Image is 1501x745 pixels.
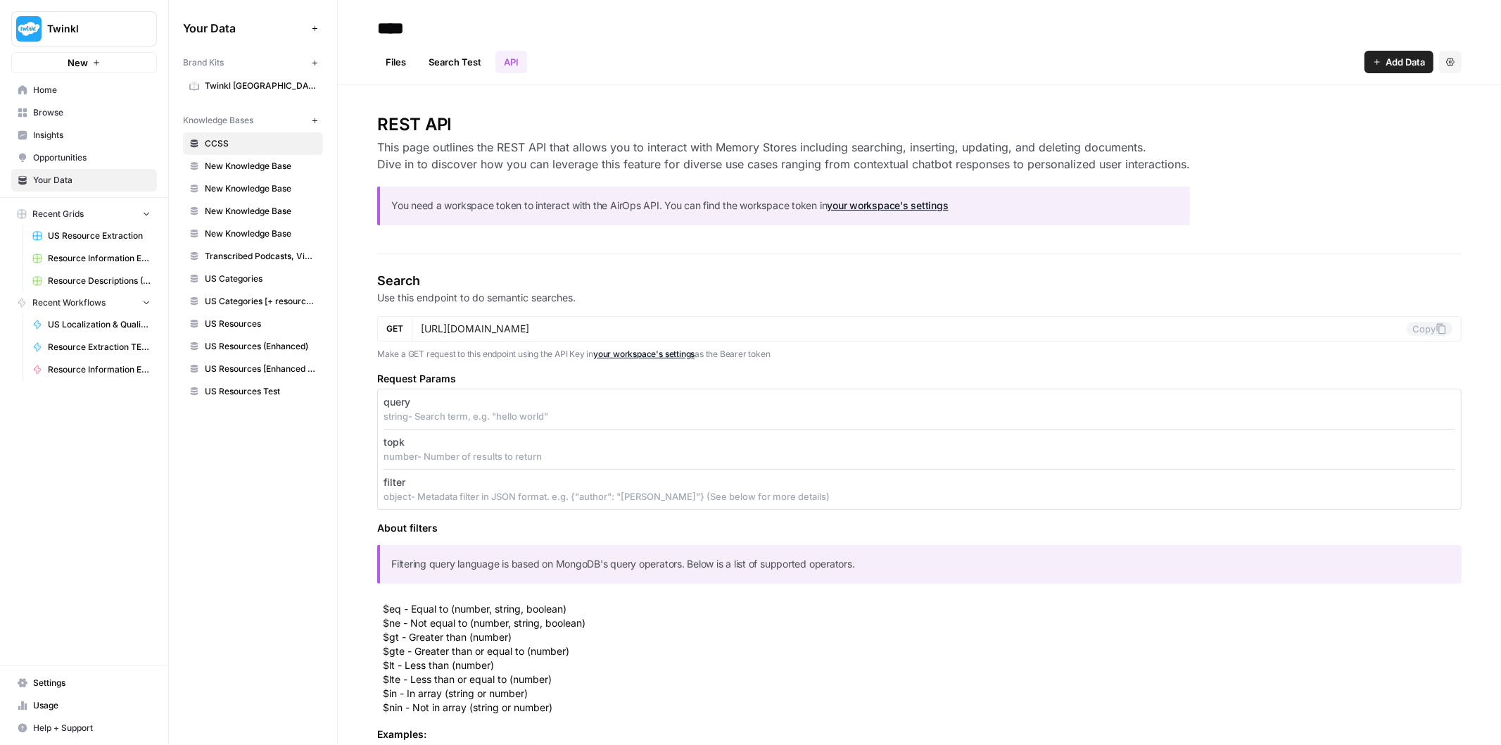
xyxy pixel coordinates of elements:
a: Home [11,79,157,101]
a: US Resources [Enhanced + Review Count] [183,358,323,380]
a: Resource Information Extraction Grid (1) [26,247,157,270]
p: topk [384,435,405,449]
span: GET [386,323,403,335]
span: US Categories [205,273,317,285]
span: Settings [33,677,151,689]
a: US Categories [+ resource count] [183,290,323,313]
a: your workspace's settings [827,199,948,211]
p: query [384,395,410,409]
a: Resource Information Extraction [26,358,157,381]
p: Examples: [377,727,1462,741]
a: Usage [11,694,157,717]
button: New [11,52,157,73]
p: object - Metadata filter in JSON format. e.g. {"author": "[PERSON_NAME]"} (See below for more det... [384,489,1455,503]
img: Twinkl Logo [16,16,42,42]
span: US Categories [+ resource count] [205,295,317,308]
span: US Localization & Quality Check [48,318,151,331]
button: Copy [1407,322,1452,336]
a: New Knowledge Base [183,223,323,245]
span: Home [33,84,151,96]
a: Insights [11,124,157,146]
li: $ne - Not equal to (number, string, boolean) [383,616,1462,630]
span: New Knowledge Base [205,205,317,218]
a: Transcribed Podcasts, Videos, etc. [183,245,323,268]
li: $in - In array (string or number) [383,687,1462,701]
span: US Resources (Enhanced) [205,340,317,353]
span: Usage [33,699,151,712]
h3: This page outlines the REST API that allows you to interact with Memory Stores including searchin... [377,139,1190,173]
span: Resource Information Extraction Grid (1) [48,252,151,265]
span: Resource Descriptions (+Flair) [48,275,151,287]
li: $gte - Greater than or equal to (number) [383,644,1462,658]
h5: About filters [377,521,1462,535]
span: Twinkl [47,22,132,36]
span: Browse [33,106,151,119]
a: US Resource Extraction [26,225,157,247]
a: US Resources (Enhanced) [183,335,323,358]
a: US Resources [183,313,323,335]
span: CCSS [205,137,317,150]
a: Opportunities [11,146,157,169]
a: Browse [11,101,157,124]
a: Twinkl [GEOGRAPHIC_DATA] [183,75,323,97]
span: Your Data [183,20,306,37]
span: Your Data [33,174,151,187]
span: Help + Support [33,722,151,734]
button: Help + Support [11,717,157,739]
p: Filtering query language is based on MongoDB's query operators. Below is a list of supported oper... [391,556,1450,572]
li: $nin - Not in array (string or number) [383,701,1462,715]
a: New Knowledge Base [183,200,323,223]
span: US Resources [Enhanced + Review Count] [205,363,317,375]
h2: REST API [377,113,1190,136]
span: Insights [33,129,151,142]
button: Recent Workflows [11,292,157,313]
a: Files [377,51,414,73]
h4: Search [377,271,1462,291]
a: Search Test [420,51,490,73]
span: US Resources [205,318,317,330]
a: Resource Extraction TEST [26,336,157,358]
li: $eq - Equal to (number, string, boolean) [383,602,1462,616]
button: Recent Grids [11,204,157,225]
a: API [495,51,527,73]
p: filter [384,475,405,489]
a: CCSS [183,132,323,155]
span: Transcribed Podcasts, Videos, etc. [205,250,317,263]
span: New Knowledge Base [205,160,317,173]
a: US Categories [183,268,323,290]
a: your workspace's settings [593,349,695,359]
a: Your Data [11,169,157,192]
span: New Knowledge Base [205,182,317,195]
a: New Knowledge Base [183,177,323,200]
span: New Knowledge Base [205,227,317,240]
span: US Resources Test [205,385,317,398]
button: Workspace: Twinkl [11,11,157,46]
span: Resource Extraction TEST [48,341,151,353]
li: $lte - Less than or equal to (number) [383,672,1462,687]
span: US Resource Extraction [48,230,151,242]
li: $lt - Less than (number) [383,658,1462,672]
span: Knowledge Bases [183,114,253,127]
p: string - Search term, e.g. "hello world" [384,409,1455,423]
span: Resource Information Extraction [48,363,151,376]
span: Recent Workflows [32,296,106,309]
a: New Knowledge Base [183,155,323,177]
h5: Request Params [377,372,1462,386]
p: Use this endpoint to do semantic searches. [377,291,1462,305]
a: US Localization & Quality Check [26,313,157,336]
li: $gt - Greater than (number) [383,630,1462,644]
span: New [68,56,88,70]
span: Twinkl [GEOGRAPHIC_DATA] [205,80,317,92]
span: Opportunities [33,151,151,164]
a: Settings [11,672,157,694]
a: Resource Descriptions (+Flair) [26,270,157,292]
p: Make a GET request to this endpoint using the API Key in as the Bearer token [377,347,1462,361]
span: Recent Grids [32,208,84,220]
button: Add Data [1364,51,1433,73]
a: US Resources Test [183,380,323,403]
p: You need a workspace token to interact with the AirOps API. You can find the workspace token in [391,198,1179,214]
span: Brand Kits [183,56,224,69]
p: number - Number of results to return [384,449,1455,463]
span: Add Data [1386,55,1425,69]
